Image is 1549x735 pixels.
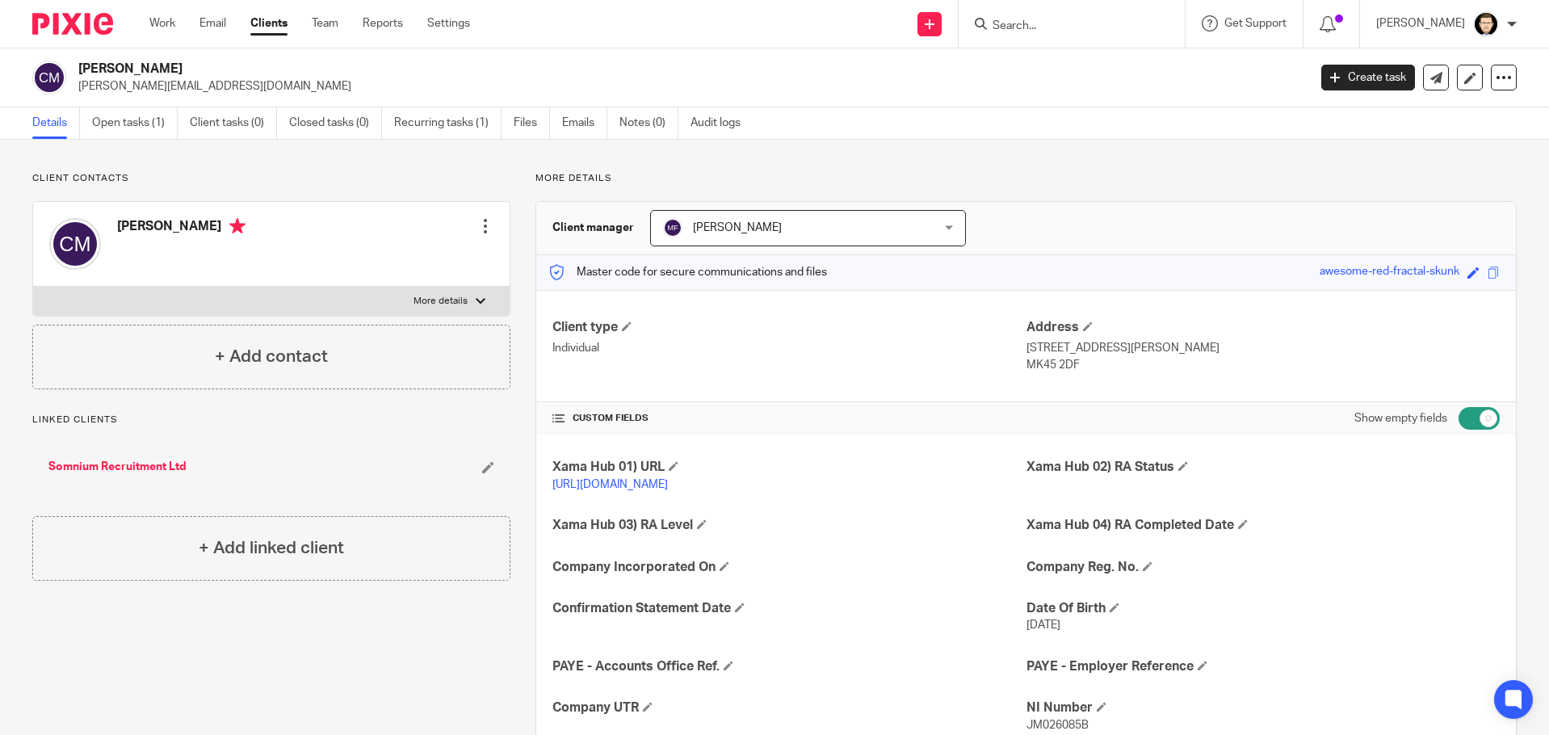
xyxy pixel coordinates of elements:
i: Primary [229,218,246,234]
h4: Client type [552,319,1026,336]
a: Team [312,15,338,31]
h4: [PERSON_NAME] [117,218,246,238]
span: [DATE] [1026,619,1060,631]
h2: [PERSON_NAME] [78,61,1053,78]
img: svg%3E [49,218,101,270]
img: DavidBlack.format_png.resize_200x.png [1473,11,1499,37]
a: [URL][DOMAIN_NAME] [552,479,668,490]
h4: Company UTR [552,699,1026,716]
a: Details [32,107,80,139]
a: Settings [427,15,470,31]
p: Master code for secure communications and files [548,264,827,280]
a: Clients [250,15,288,31]
p: Individual [552,340,1026,356]
a: Email [199,15,226,31]
h4: CUSTOM FIELDS [552,412,1026,425]
a: Create task [1321,65,1415,90]
a: Notes (0) [619,107,678,139]
h4: + Add linked client [199,535,344,561]
a: Files [514,107,550,139]
a: Audit logs [691,107,753,139]
span: Get Support [1224,18,1287,29]
h3: Client manager [552,220,634,236]
a: Work [149,15,175,31]
h4: + Add contact [215,344,328,369]
p: More details [413,295,468,308]
h4: Company Reg. No. [1026,559,1500,576]
a: Somnium Recruitment Ltd [48,459,187,475]
h4: PAYE - Employer Reference [1026,658,1500,675]
h4: Confirmation Statement Date [552,600,1026,617]
input: Search [991,19,1136,34]
img: svg%3E [663,218,682,237]
img: Pixie [32,13,113,35]
span: [PERSON_NAME] [693,222,782,233]
h4: Address [1026,319,1500,336]
h4: Xama Hub 04) RA Completed Date [1026,517,1500,534]
div: awesome-red-fractal-skunk [1320,263,1459,282]
a: Closed tasks (0) [289,107,382,139]
img: svg%3E [32,61,66,94]
label: Show empty fields [1354,410,1447,426]
h4: Date Of Birth [1026,600,1500,617]
h4: PAYE - Accounts Office Ref. [552,658,1026,675]
h4: Xama Hub 03) RA Level [552,517,1026,534]
h4: Xama Hub 02) RA Status [1026,459,1500,476]
p: [PERSON_NAME][EMAIL_ADDRESS][DOMAIN_NAME] [78,78,1297,94]
p: More details [535,172,1517,185]
p: MK45 2DF [1026,357,1500,373]
p: Linked clients [32,414,510,426]
p: Client contacts [32,172,510,185]
a: Recurring tasks (1) [394,107,502,139]
a: Emails [562,107,607,139]
h4: Company Incorporated On [552,559,1026,576]
h4: Xama Hub 01) URL [552,459,1026,476]
p: [PERSON_NAME] [1376,15,1465,31]
a: Client tasks (0) [190,107,277,139]
p: [STREET_ADDRESS][PERSON_NAME] [1026,340,1500,356]
h4: NI Number [1026,699,1500,716]
a: Reports [363,15,403,31]
a: Open tasks (1) [92,107,178,139]
span: JM026085B [1026,720,1089,731]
